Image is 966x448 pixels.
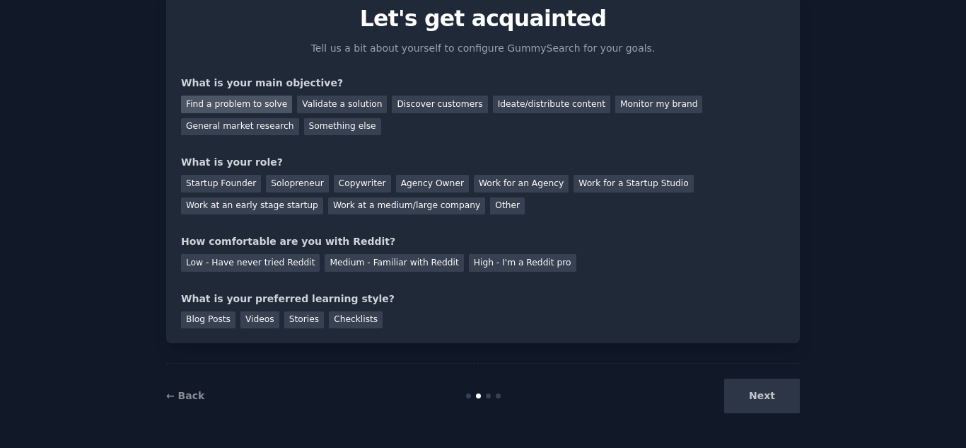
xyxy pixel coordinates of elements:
[181,175,261,193] div: Startup Founder
[328,197,485,215] div: Work at a medium/large company
[166,390,204,401] a: ← Back
[284,311,324,329] div: Stories
[181,155,785,170] div: What is your role?
[297,96,387,113] div: Validate a solution
[334,175,391,193] div: Copywriter
[474,175,569,193] div: Work for an Agency
[396,175,469,193] div: Agency Owner
[181,254,320,272] div: Low - Have never tried Reddit
[181,76,785,91] div: What is your main objective?
[493,96,610,113] div: Ideate/distribute content
[181,96,292,113] div: Find a problem to solve
[574,175,693,193] div: Work for a Startup Studio
[490,197,525,215] div: Other
[181,197,323,215] div: Work at an early stage startup
[304,118,381,136] div: Something else
[181,292,785,306] div: What is your preferred learning style?
[240,311,279,329] div: Videos
[329,311,383,329] div: Checklists
[325,254,463,272] div: Medium - Familiar with Reddit
[181,311,235,329] div: Blog Posts
[615,96,702,113] div: Monitor my brand
[469,254,576,272] div: High - I'm a Reddit pro
[181,6,785,31] p: Let's get acquainted
[181,118,299,136] div: General market research
[392,96,487,113] div: Discover customers
[305,41,661,56] p: Tell us a bit about yourself to configure GummySearch for your goals.
[266,175,328,193] div: Solopreneur
[181,234,785,249] div: How comfortable are you with Reddit?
